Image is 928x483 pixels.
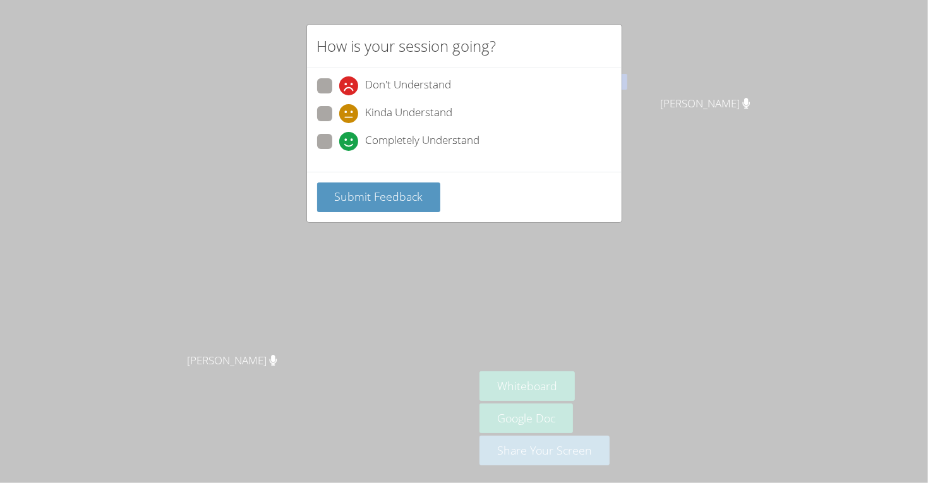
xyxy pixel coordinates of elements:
[317,35,497,57] h2: How is your session going?
[334,189,423,204] span: Submit Feedback
[366,104,453,123] span: Kinda Understand
[366,132,480,151] span: Completely Understand
[366,76,452,95] span: Don't Understand
[317,182,441,212] button: Submit Feedback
